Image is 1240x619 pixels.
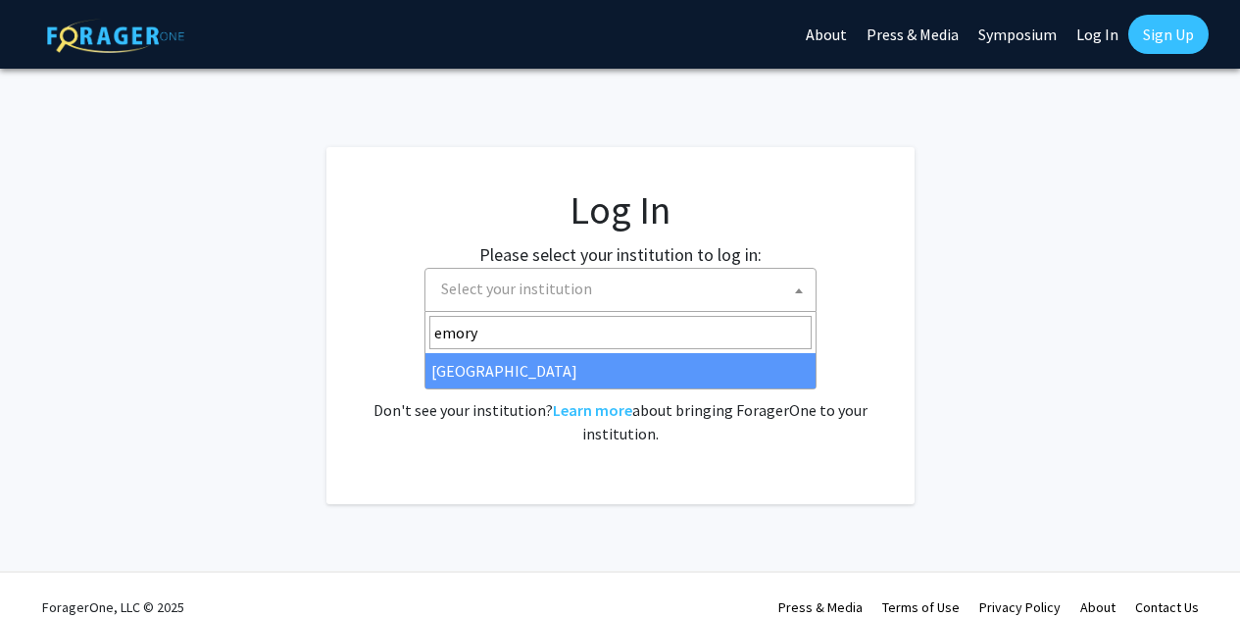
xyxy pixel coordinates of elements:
[1135,598,1199,616] a: Contact Us
[479,241,762,268] label: Please select your institution to log in:
[778,598,863,616] a: Press & Media
[366,186,875,233] h1: Log In
[424,268,817,312] span: Select your institution
[425,353,816,388] li: [GEOGRAPHIC_DATA]
[433,269,816,309] span: Select your institution
[429,316,812,349] input: Search
[979,598,1061,616] a: Privacy Policy
[15,531,83,604] iframe: Chat
[553,400,632,420] a: Learn more about bringing ForagerOne to your institution
[441,279,592,298] span: Select your institution
[366,351,875,445] div: No account? . Don't see your institution? about bringing ForagerOne to your institution.
[47,19,184,53] img: ForagerOne Logo
[882,598,960,616] a: Terms of Use
[1128,15,1209,54] a: Sign Up
[1080,598,1116,616] a: About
